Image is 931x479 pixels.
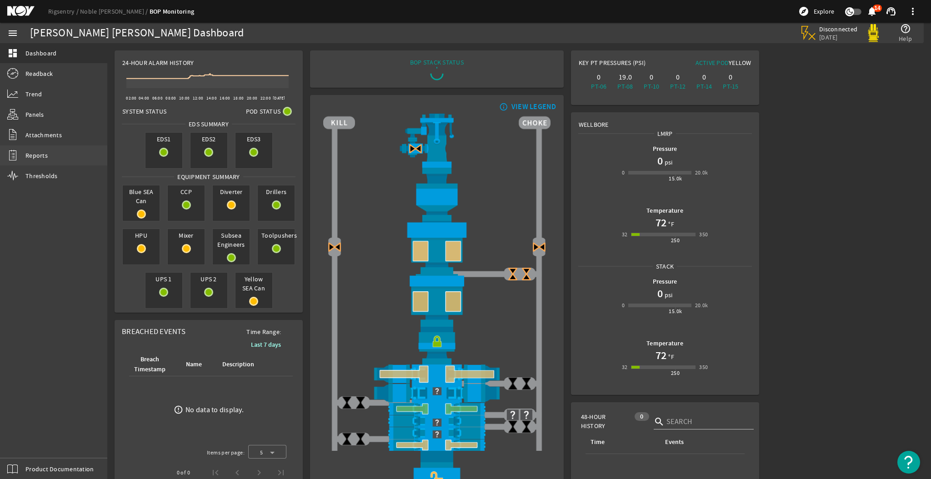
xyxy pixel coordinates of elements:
img: ValveClose.png [340,432,354,446]
div: 32 [622,363,628,372]
div: VIEW LEGEND [511,102,556,111]
img: UnknownValve.png [506,408,520,422]
h1: 0 [657,154,663,168]
img: ValveClose.png [354,432,367,446]
span: 24-Hour Alarm History [122,58,194,67]
a: Rigsentry [48,7,80,15]
span: Toolpushers [258,229,295,242]
div: 0 [667,73,690,82]
span: HPU [123,229,160,242]
text: 06:00 [152,95,163,101]
img: Yellowpod.svg [864,24,882,42]
span: Subsea Engineers [213,229,250,251]
div: Name [185,359,210,369]
img: Valve2CloseBlock.png [328,240,341,254]
img: Unknown.png [323,415,551,430]
span: Reports [25,151,48,160]
b: Pressure [653,277,677,286]
text: 16:00 [220,95,230,101]
span: psi [663,158,673,167]
img: Valve2CloseBlock.png [532,240,546,254]
div: Events [664,437,737,447]
img: ValveClose.png [506,377,520,390]
span: 48-Hour History [581,412,631,430]
a: Noble [PERSON_NAME] [80,7,150,15]
div: Wellbore [571,113,759,129]
mat-icon: error_outline [174,405,183,414]
text: 20:00 [247,95,257,101]
img: Valve2CloseBlock.png [409,142,422,155]
text: [DATE] [273,95,285,101]
span: °F [666,352,674,361]
h1: 72 [656,348,666,363]
img: ValveClose.png [340,396,354,409]
text: 18:00 [233,95,244,101]
div: 19.0 [614,73,637,82]
span: System Status [122,107,166,116]
span: UPS 1 [145,273,182,285]
mat-icon: info_outline [497,103,508,110]
span: Breached Events [122,327,185,336]
div: 32 [622,230,628,239]
div: Events [665,437,684,447]
mat-icon: support_agent [886,6,896,17]
img: ValveClose.png [520,420,533,434]
mat-icon: menu [7,28,18,39]
div: Breach Timestamp [133,354,174,374]
img: ValveCloseBlock.png [520,267,533,281]
span: Stack [653,262,677,271]
mat-icon: dashboard [7,48,18,59]
div: 0 [588,73,611,82]
div: 0 [622,168,625,177]
text: 08:00 [165,95,176,101]
b: Last 7 days [251,340,281,349]
span: Mixer [168,229,205,242]
img: Unknown.png [323,384,551,399]
div: 250 [671,369,680,378]
mat-icon: help_outline [900,23,911,34]
div: No data to display. [185,405,244,414]
span: Attachments [25,130,62,140]
h1: 72 [656,215,666,230]
div: 350 [699,363,708,372]
text: 10:00 [179,95,190,101]
div: Time [589,437,653,447]
span: Drillers [258,185,295,198]
div: PT-12 [667,82,690,91]
img: LowerAnnularOpenBlock.png [323,274,551,326]
img: UnknownValve.png [520,408,533,422]
text: 02:00 [126,95,136,101]
div: 0 [693,73,716,82]
div: PT-06 [588,82,611,91]
img: ValveCloseBlock.png [506,267,520,281]
span: Trend [25,90,42,99]
img: PipeRamOpenBlock.png [323,439,551,451]
span: Yellow SEA Can [235,273,272,294]
div: Time [591,437,605,447]
div: 0 [641,73,663,82]
div: Key PT Pressures (PSI) [579,58,665,71]
span: Time Range: [239,327,288,336]
div: Items per page: [207,448,245,457]
img: FlexJoint.png [323,168,551,220]
img: ValveClose.png [520,377,533,390]
div: Description [221,359,262,369]
b: Temperature [646,339,683,348]
div: 350 [699,230,708,239]
b: Temperature [646,206,683,215]
span: °F [666,220,674,229]
span: Disconnected [819,25,858,33]
img: RiserAdapter.png [323,114,551,168]
img: ShearRamOpenBlock.png [323,364,551,384]
span: EDS SUMMARY [185,120,232,129]
a: BOP Monitoring [150,7,195,16]
div: 0 of 0 [177,468,190,477]
i: search [654,416,665,427]
span: EDS1 [145,133,182,145]
span: Pod Status [246,107,281,116]
div: 20.0k [695,301,708,310]
div: Name [186,359,202,369]
div: PT-10 [641,82,663,91]
div: PT-15 [720,82,742,91]
span: Readback [25,69,53,78]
